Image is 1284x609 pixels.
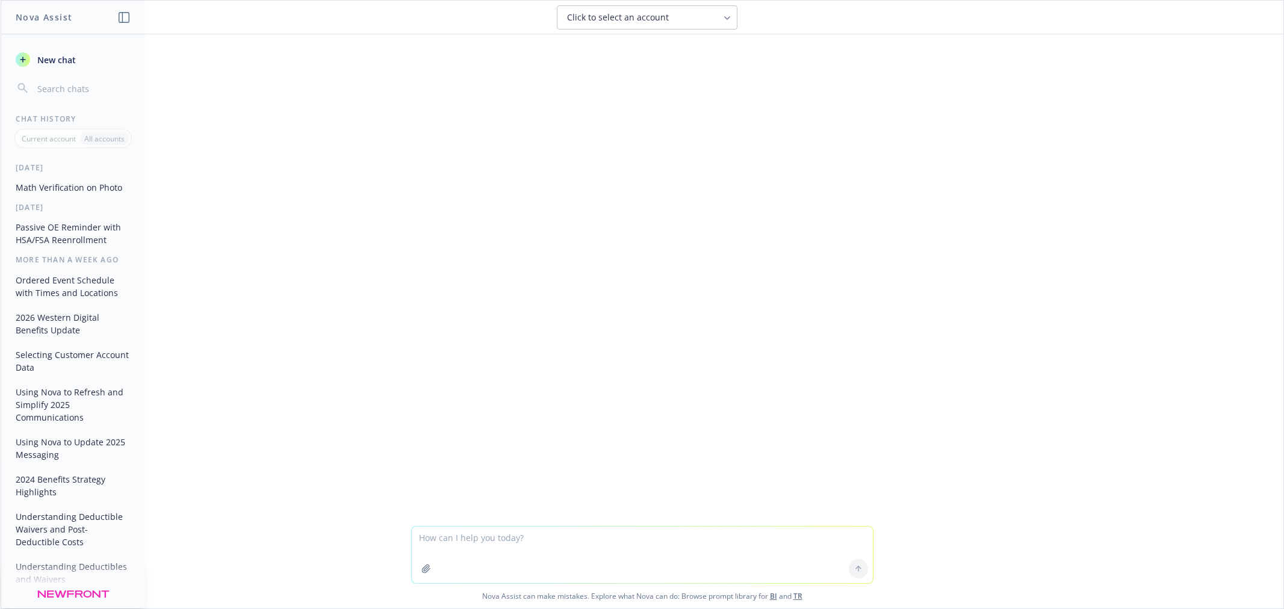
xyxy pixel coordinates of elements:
div: [DATE] [1,202,145,212]
a: TR [793,591,802,601]
h1: Nova Assist [16,11,72,23]
button: Using Nova to Update 2025 Messaging [11,432,135,465]
button: Click to select an account [557,5,737,29]
button: Math Verification on Photo [11,178,135,197]
p: All accounts [84,134,125,144]
button: Ordered Event Schedule with Times and Locations [11,270,135,303]
input: Search chats [35,80,131,97]
div: More than a week ago [1,255,145,265]
button: 2024 Benefits Strategy Highlights [11,469,135,502]
div: [DATE] [1,162,145,173]
button: 2026 Western Digital Benefits Update [11,308,135,340]
div: Chat History [1,114,145,124]
button: Understanding Deductible Waivers and Post-Deductible Costs [11,507,135,552]
a: BI [770,591,777,601]
p: Current account [22,134,76,144]
span: Nova Assist can make mistakes. Explore what Nova can do: Browse prompt library for and [5,584,1279,608]
span: New chat [35,54,76,66]
button: Using Nova to Refresh and Simplify 2025 Communications [11,382,135,427]
span: Click to select an account [567,11,669,23]
button: Passive OE Reminder with HSA/FSA Reenrollment [11,217,135,250]
button: Selecting Customer Account Data [11,345,135,377]
button: New chat [11,49,135,70]
button: Understanding Deductibles and Waivers [11,557,135,589]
